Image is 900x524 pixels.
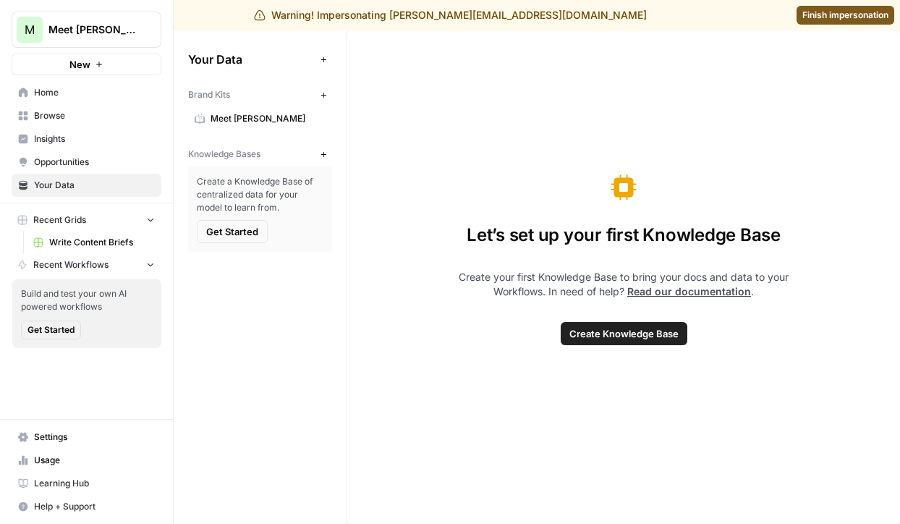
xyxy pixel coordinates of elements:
[12,495,161,518] button: Help + Support
[12,81,161,104] a: Home
[12,12,161,48] button: Workspace: Meet Alfred SEO
[48,22,136,37] span: Meet [PERSON_NAME]
[467,224,781,247] span: Let’s set up your first Knowledge Base
[197,175,323,214] span: Create a Knowledge Base of centralized data for your model to learn from.
[34,477,155,490] span: Learning Hub
[12,426,161,449] a: Settings
[211,112,326,125] span: Meet [PERSON_NAME]
[34,500,155,513] span: Help + Support
[12,54,161,75] button: New
[206,224,258,239] span: Get Started
[188,107,332,130] a: Meet [PERSON_NAME]
[188,88,230,101] span: Brand Kits
[69,57,90,72] span: New
[802,9,888,22] span: Finish impersonation
[34,431,155,444] span: Settings
[34,156,155,169] span: Opportunities
[34,454,155,467] span: Usage
[12,174,161,197] a: Your Data
[27,324,75,337] span: Get Started
[21,321,81,339] button: Get Started
[627,285,751,297] a: Read our documentation
[561,322,687,345] button: Create Knowledge Base
[12,472,161,495] a: Learning Hub
[12,127,161,151] a: Insights
[33,258,109,271] span: Recent Workflows
[12,449,161,472] a: Usage
[34,109,155,122] span: Browse
[21,287,153,313] span: Build and test your own AI powered workflows
[797,6,894,25] a: Finish impersonation
[12,254,161,276] button: Recent Workflows
[27,231,161,254] a: Write Content Briefs
[254,8,647,22] div: Warning! Impersonating [PERSON_NAME][EMAIL_ADDRESS][DOMAIN_NAME]
[34,86,155,99] span: Home
[438,270,809,299] span: Create your first Knowledge Base to bring your docs and data to your Workflows. In need of help? .
[197,220,268,243] button: Get Started
[49,236,155,249] span: Write Content Briefs
[12,209,161,231] button: Recent Grids
[34,179,155,192] span: Your Data
[569,326,679,341] span: Create Knowledge Base
[12,151,161,174] a: Opportunities
[188,51,315,68] span: Your Data
[34,132,155,145] span: Insights
[12,104,161,127] a: Browse
[25,21,35,38] span: M
[33,214,86,227] span: Recent Grids
[188,148,260,161] span: Knowledge Bases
